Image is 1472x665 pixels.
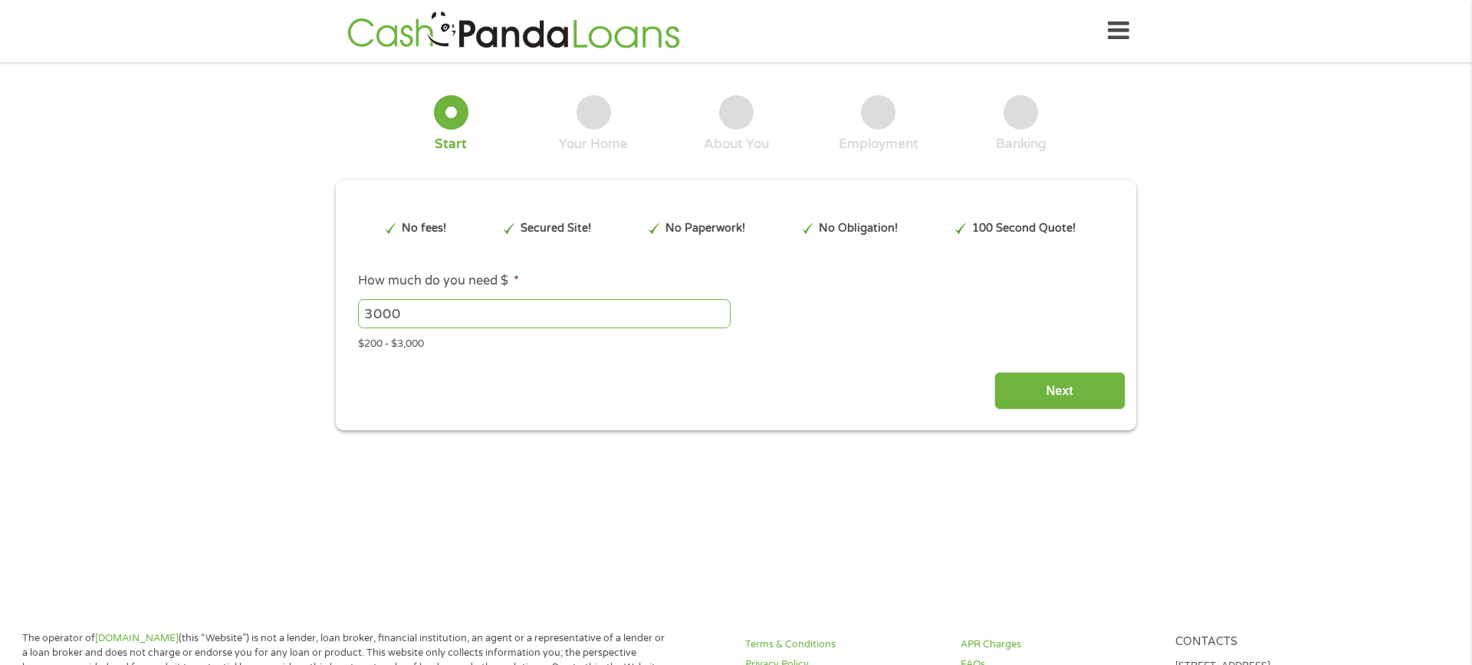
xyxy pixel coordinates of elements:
div: Employment [839,136,918,153]
p: 100 Second Quote! [972,220,1076,237]
label: How much do you need $ [358,273,519,289]
p: No Paperwork! [665,220,745,237]
a: APR Charges [961,637,1157,652]
a: [DOMAIN_NAME] [95,632,179,644]
p: No Obligation! [819,220,898,237]
div: Start [435,136,467,153]
p: Secured Site! [521,220,591,237]
p: No fees! [402,220,446,237]
div: $200 - $3,000 [358,331,1114,352]
div: About You [704,136,769,153]
div: Your Home [559,136,628,153]
div: Banking [996,136,1046,153]
input: Next [994,372,1125,410]
h4: Contacts [1175,635,1372,650]
a: Terms & Conditions [745,637,941,652]
img: GetLoanNow Logo [343,9,685,53]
